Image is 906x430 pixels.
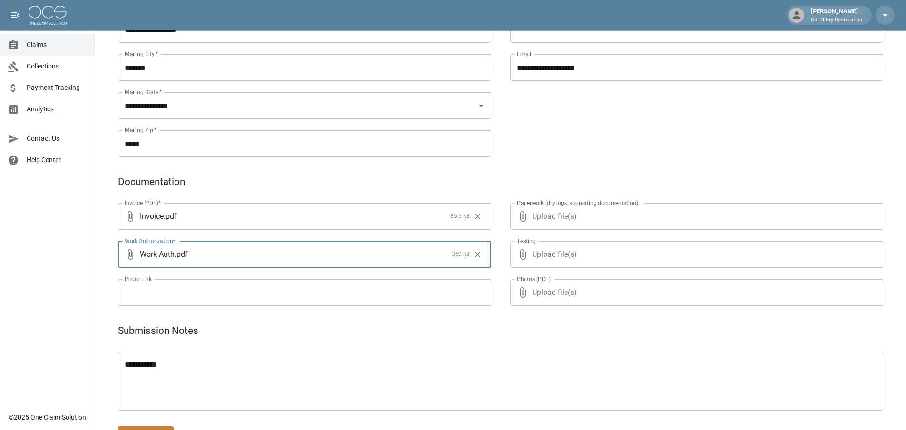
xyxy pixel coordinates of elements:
[125,199,161,207] label: Invoice (PDF)*
[9,412,86,422] div: © 2025 One Claim Solution
[164,211,177,222] span: . pdf
[532,203,858,230] span: Upload file(s)
[517,275,551,283] label: Photos (PDF)
[27,61,87,71] span: Collections
[140,249,175,260] span: Work Auth
[27,83,87,93] span: Payment Tracking
[27,134,87,144] span: Contact Us
[470,247,485,262] button: Clear
[517,50,531,58] label: Email
[517,237,536,245] label: Testing
[27,104,87,114] span: Analytics
[125,237,175,245] label: Work Authorization*
[27,155,87,165] span: Help Center
[125,88,162,96] label: Mailing State
[125,126,157,134] label: Mailing Zip
[125,275,152,283] label: Photo Link
[470,209,485,224] button: Clear
[532,241,858,268] span: Upload file(s)
[532,279,858,306] span: Upload file(s)
[811,16,862,24] p: Cut N Dry Restoration
[807,7,866,24] div: [PERSON_NAME]
[175,249,188,260] span: . pdf
[452,250,469,259] span: 350 kB
[450,212,469,221] span: 85.5 kB
[475,99,488,112] button: Open
[517,199,638,207] label: Paperwork (dry logs, supporting documentation)
[140,211,164,222] span: Invoice
[6,6,25,25] button: open drawer
[27,40,87,50] span: Claims
[29,6,67,25] img: ocs-logo-white-transparent.png
[125,50,158,58] label: Mailing City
